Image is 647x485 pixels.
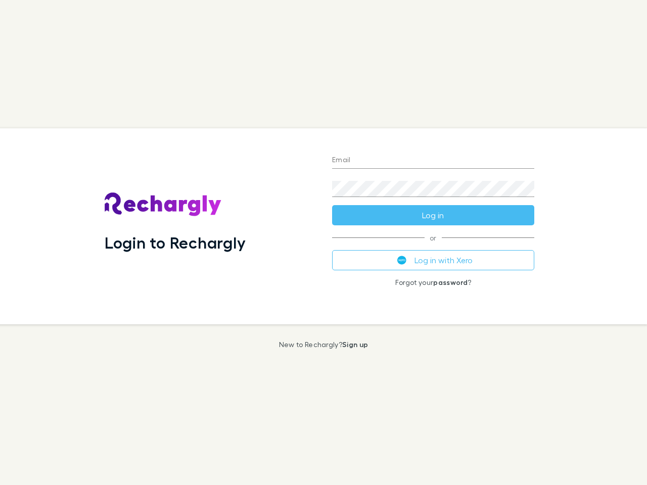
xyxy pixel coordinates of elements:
button: Log in with Xero [332,250,534,270]
img: Xero's logo [397,256,406,265]
p: New to Rechargly? [279,341,368,349]
a: Sign up [342,340,368,349]
p: Forgot your ? [332,278,534,286]
a: password [433,278,468,286]
h1: Login to Rechargly [105,233,246,252]
img: Rechargly's Logo [105,192,222,217]
button: Log in [332,205,534,225]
